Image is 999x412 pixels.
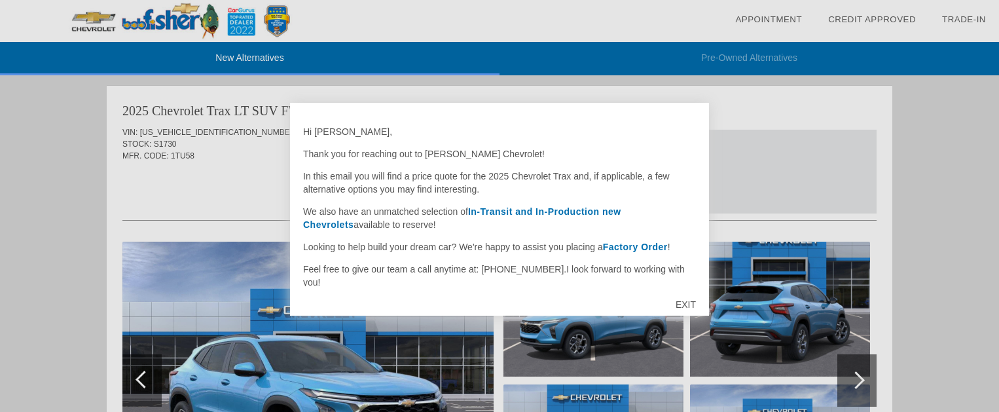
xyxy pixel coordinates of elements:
[663,285,709,324] div: EXIT
[828,14,916,24] a: Credit Approved
[303,263,696,289] p: I look forward to working with you!
[942,14,986,24] a: Trade-In
[303,206,621,230] span: We also have an unmatched selection of available to reserve!
[303,171,670,195] span: In this email you will find a price quote for the 2025 Chevrolet Trax and, if applicable, a few a...
[303,264,566,274] span: Feel free to give our team a call anytime at: [PHONE_NUMBER].
[303,242,670,252] span: Looking to help build your dream car? We're happy to assist you placing a !
[303,149,545,159] span: Thank you for reaching out to [PERSON_NAME] Chevrolet!
[303,126,392,137] span: Hi [PERSON_NAME],
[603,242,668,252] a: Factory Order
[735,14,802,24] a: Appointment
